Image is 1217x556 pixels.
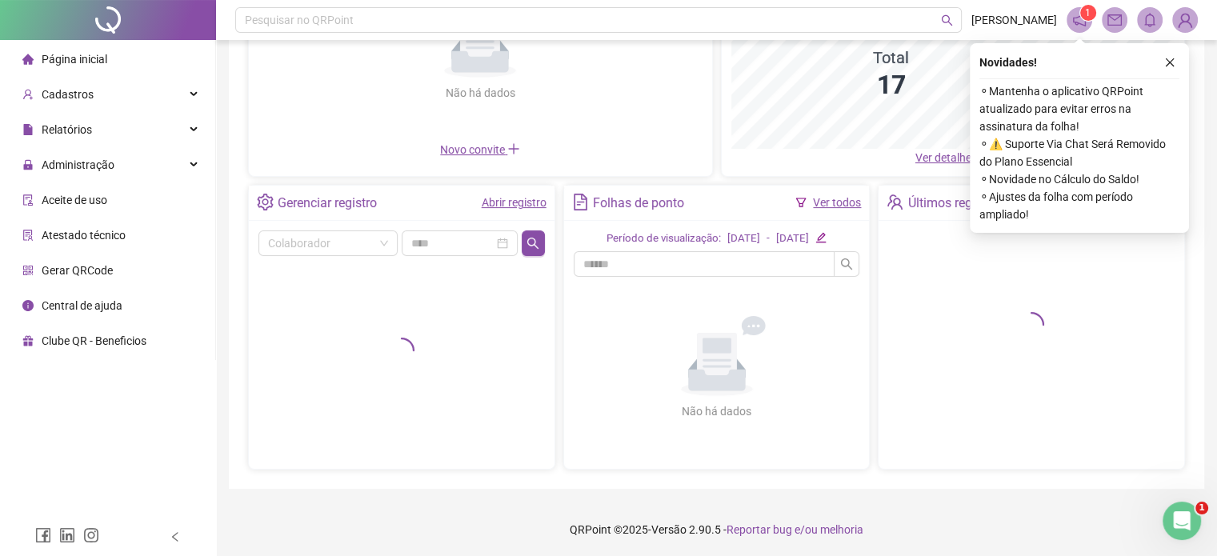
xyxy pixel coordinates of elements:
[840,258,853,270] span: search
[1163,502,1201,540] iframe: Intercom live chat
[767,230,770,247] div: -
[1085,7,1091,18] span: 1
[1164,57,1175,68] span: close
[1072,13,1087,27] span: notification
[42,123,92,136] span: Relatórios
[813,196,861,209] a: Ver todos
[908,190,1086,217] div: Últimos registros sincronizados
[22,54,34,65] span: home
[22,194,34,206] span: audit
[22,89,34,100] span: user-add
[643,402,791,420] div: Não há dados
[507,142,520,155] span: plus
[42,158,114,171] span: Administração
[42,334,146,347] span: Clube QR - Beneficios
[22,300,34,311] span: info-circle
[59,527,75,543] span: linkedin
[170,531,181,542] span: left
[22,159,34,170] span: lock
[593,190,684,217] div: Folhas de ponto
[979,170,1179,188] span: ⚬ Novidade no Cálculo do Saldo!
[915,151,977,164] span: Ver detalhes
[278,190,377,217] div: Gerenciar registro
[727,523,863,536] span: Reportar bug e/ou melhoria
[971,11,1057,29] span: [PERSON_NAME]
[979,82,1179,135] span: ⚬ Mantenha o aplicativo QRPoint atualizado para evitar erros na assinatura da folha!
[22,335,34,346] span: gift
[83,527,99,543] span: instagram
[572,194,589,210] span: file-text
[526,237,539,250] span: search
[979,135,1179,170] span: ⚬ ⚠️ Suporte Via Chat Será Removido do Plano Essencial
[795,197,807,208] span: filter
[606,230,721,247] div: Período de visualização:
[1195,502,1208,514] span: 1
[42,229,126,242] span: Atestado técnico
[815,232,826,242] span: edit
[42,299,122,312] span: Central de ajuda
[1080,5,1096,21] sup: 1
[42,264,113,277] span: Gerar QRCode
[1143,13,1157,27] span: bell
[42,53,107,66] span: Página inicial
[482,196,546,209] a: Abrir registro
[22,230,34,241] span: solution
[979,54,1037,71] span: Novidades !
[440,143,520,156] span: Novo convite
[1107,13,1122,27] span: mail
[887,194,903,210] span: team
[1173,8,1197,32] img: 90549
[42,88,94,101] span: Cadastros
[389,338,414,363] span: loading
[979,188,1179,223] span: ⚬ Ajustes da folha com período ampliado!
[1019,312,1044,338] span: loading
[776,230,809,247] div: [DATE]
[406,84,554,102] div: Não há dados
[42,194,107,206] span: Aceite de uso
[941,14,953,26] span: search
[22,124,34,135] span: file
[35,527,51,543] span: facebook
[22,265,34,276] span: qrcode
[727,230,760,247] div: [DATE]
[257,194,274,210] span: setting
[915,151,991,164] a: Ver detalhes down
[651,523,687,536] span: Versão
